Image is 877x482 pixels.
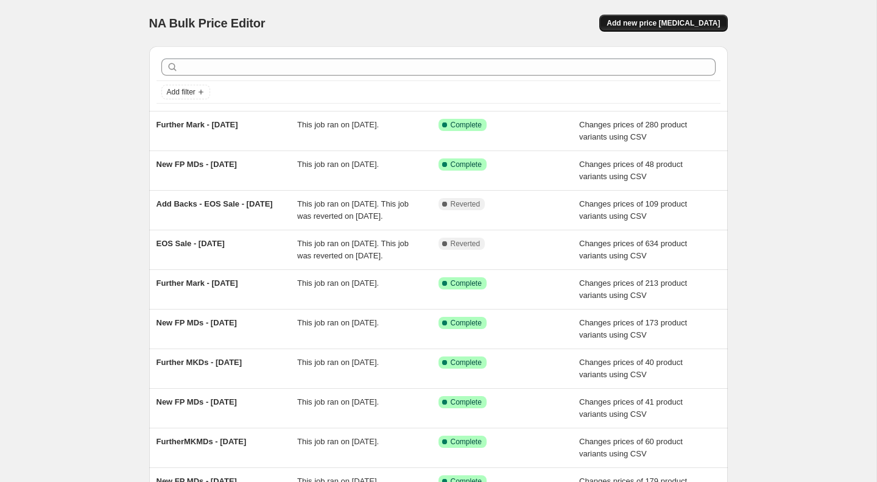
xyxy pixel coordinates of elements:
span: New FP MDs - [DATE] [157,160,237,169]
span: Changes prices of 41 product variants using CSV [579,397,683,419]
span: Changes prices of 634 product variants using CSV [579,239,687,260]
span: Changes prices of 280 product variants using CSV [579,120,687,141]
span: Complete [451,437,482,447]
span: This job ran on [DATE]. [297,120,379,129]
button: Add filter [161,85,210,99]
span: Complete [451,318,482,328]
span: Complete [451,358,482,367]
span: This job ran on [DATE]. [297,437,379,446]
span: This job ran on [DATE]. [297,160,379,169]
span: Changes prices of 40 product variants using CSV [579,358,683,379]
span: Add filter [167,87,195,97]
span: This job ran on [DATE]. [297,358,379,367]
span: Changes prices of 60 product variants using CSV [579,437,683,458]
span: New FP MDs - [DATE] [157,397,237,406]
span: This job ran on [DATE]. This job was reverted on [DATE]. [297,239,409,260]
span: Add Backs - EOS Sale - [DATE] [157,199,273,208]
button: Add new price [MEDICAL_DATA] [599,15,727,32]
span: EOS Sale - [DATE] [157,239,225,248]
span: Further Mark - [DATE] [157,278,238,288]
span: This job ran on [DATE]. [297,397,379,406]
span: Changes prices of 48 product variants using CSV [579,160,683,181]
span: Changes prices of 109 product variants using CSV [579,199,687,221]
span: FurtherMKMDs - [DATE] [157,437,247,446]
span: Add new price [MEDICAL_DATA] [607,18,720,28]
span: New FP MDs - [DATE] [157,318,237,327]
span: This job ran on [DATE]. [297,318,379,327]
span: This job ran on [DATE]. This job was reverted on [DATE]. [297,199,409,221]
span: NA Bulk Price Editor [149,16,266,30]
span: Reverted [451,199,481,209]
span: This job ran on [DATE]. [297,278,379,288]
span: Changes prices of 173 product variants using CSV [579,318,687,339]
span: Complete [451,278,482,288]
span: Further Mark - [DATE] [157,120,238,129]
span: Complete [451,397,482,407]
span: Reverted [451,239,481,249]
span: Further MKDs - [DATE] [157,358,242,367]
span: Complete [451,120,482,130]
span: Complete [451,160,482,169]
span: Changes prices of 213 product variants using CSV [579,278,687,300]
